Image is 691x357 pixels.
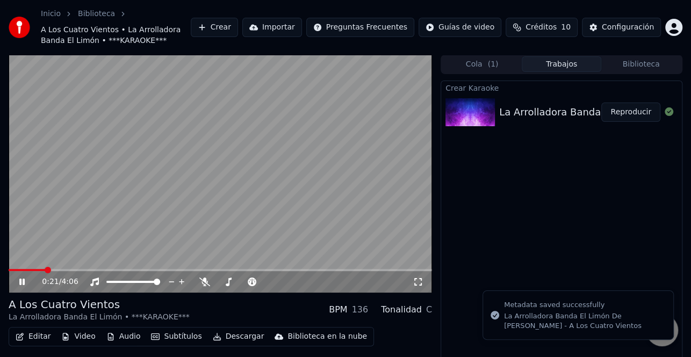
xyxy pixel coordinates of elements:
[41,25,191,46] span: A Los Cuatro Vientos • La Arrolladora Banda El Limón • ***KARAOKE***
[9,297,190,312] div: A Los Cuatro Vientos
[57,329,99,344] button: Video
[78,9,115,19] a: Biblioteca
[526,22,557,33] span: Créditos
[102,329,145,344] button: Audio
[42,276,68,287] div: /
[41,9,61,19] a: Inicio
[11,329,55,344] button: Editar
[601,103,660,122] button: Reproducir
[287,331,367,342] div: Biblioteca en la nube
[426,303,432,316] div: C
[441,81,682,94] div: Crear Karaoke
[504,311,665,331] div: La Arrolladora Banda El Limón De [PERSON_NAME] - A Los Cuatro Vientos
[351,303,368,316] div: 136
[442,56,522,72] button: Cola
[41,9,191,46] nav: breadcrumb
[601,56,681,72] button: Biblioteca
[61,276,78,287] span: 4:06
[504,300,665,310] div: Metadata saved successfully
[522,56,601,72] button: Trabajos
[9,17,30,38] img: youka
[381,303,422,316] div: Tonalidad
[329,303,347,316] div: BPM
[208,329,269,344] button: Descargar
[306,18,414,37] button: Preguntas Frecuentes
[602,22,654,33] div: Configuración
[42,276,59,287] span: 0:21
[582,18,661,37] button: Configuración
[561,22,571,33] span: 10
[191,18,238,37] button: Crear
[487,59,498,70] span: ( 1 )
[419,18,501,37] button: Guías de video
[147,329,206,344] button: Subtítulos
[9,312,190,323] div: La Arrolladora Banda El Limón • ***KARAOKE***
[506,18,578,37] button: Créditos10
[242,18,302,37] button: Importar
